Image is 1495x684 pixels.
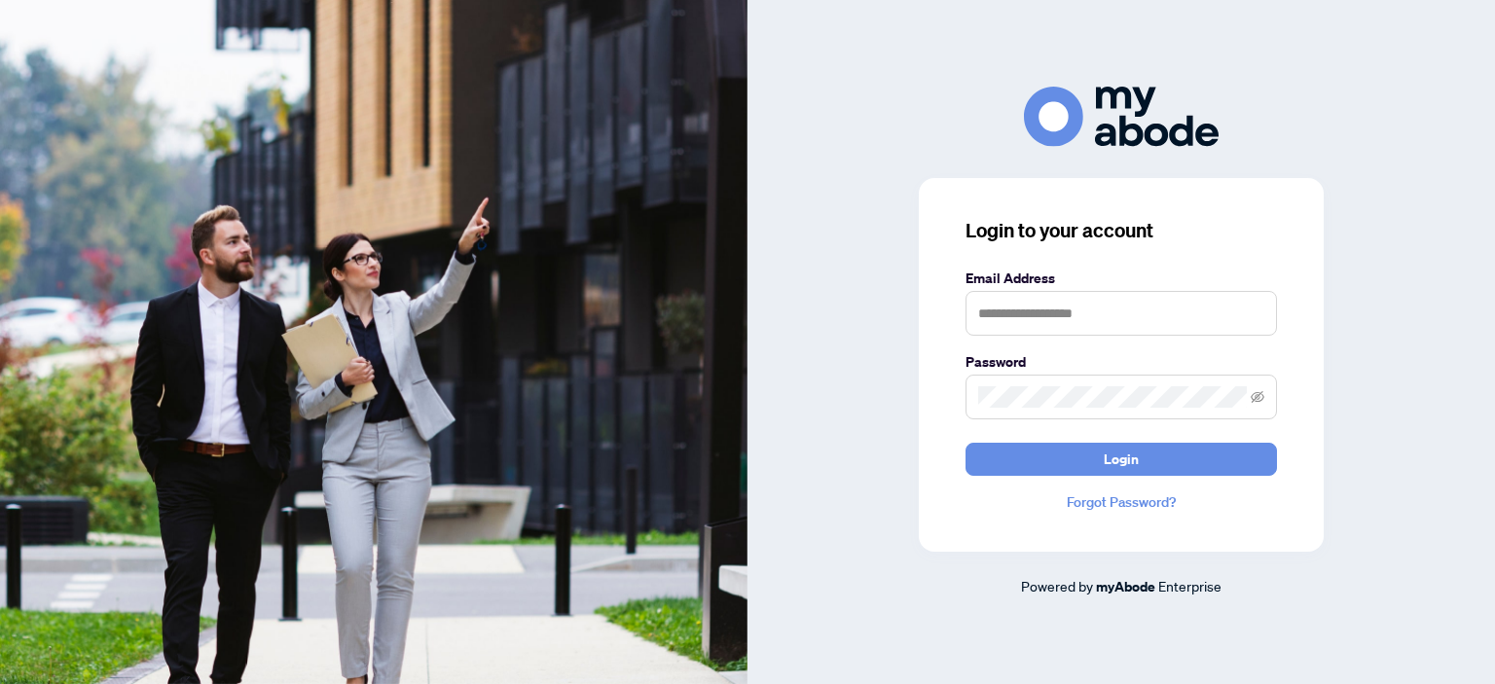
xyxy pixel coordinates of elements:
[966,491,1277,513] a: Forgot Password?
[1158,577,1222,594] span: Enterprise
[966,217,1277,244] h3: Login to your account
[966,268,1277,289] label: Email Address
[966,351,1277,373] label: Password
[1024,87,1219,146] img: ma-logo
[1251,390,1264,404] span: eye-invisible
[1096,576,1155,597] a: myAbode
[1104,444,1139,475] span: Login
[1021,577,1093,594] span: Powered by
[966,443,1277,476] button: Login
